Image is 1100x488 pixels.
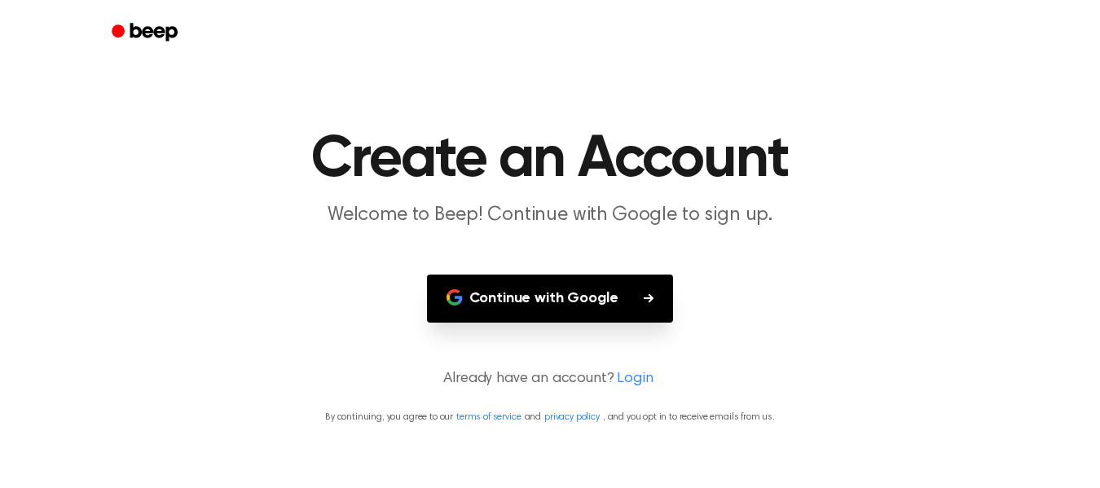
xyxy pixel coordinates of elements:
[237,202,863,229] p: Welcome to Beep! Continue with Google to sign up.
[544,412,600,422] a: privacy policy
[617,368,653,390] a: Login
[100,17,192,49] a: Beep
[427,275,674,323] button: Continue with Google
[456,412,521,422] a: terms of service
[20,410,1080,424] p: By continuing, you agree to our and , and you opt in to receive emails from us.
[133,130,967,189] h1: Create an Account
[20,368,1080,390] p: Already have an account?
